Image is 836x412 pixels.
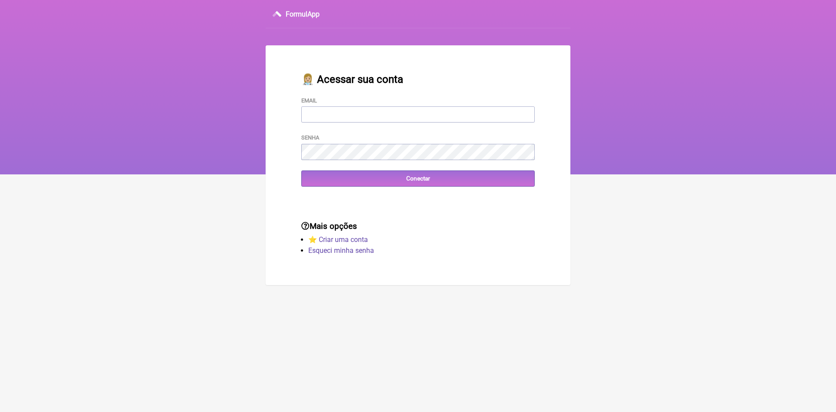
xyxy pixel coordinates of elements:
[308,235,368,244] a: ⭐️ Criar uma conta
[286,10,320,18] h3: FormulApp
[301,97,317,104] label: Email
[301,73,535,85] h2: 👩🏼‍⚕️ Acessar sua conta
[301,221,535,231] h3: Mais opções
[301,170,535,187] input: Conectar
[301,134,319,141] label: Senha
[308,246,374,255] a: Esqueci minha senha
